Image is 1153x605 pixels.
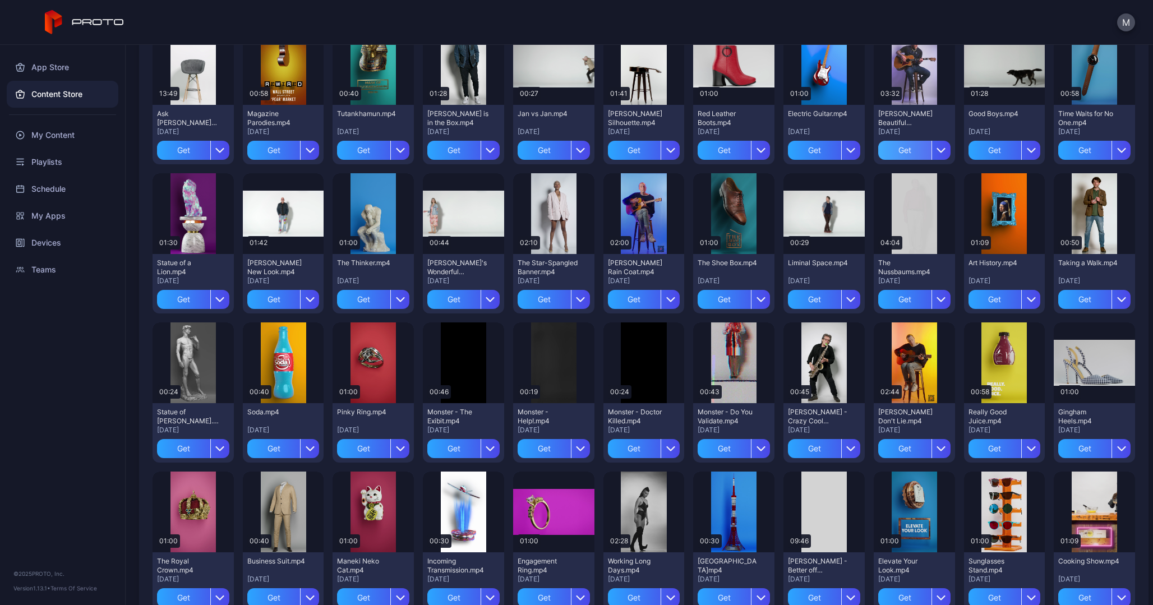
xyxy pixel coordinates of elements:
div: The Thinker.mp4 [337,258,399,267]
div: Really Good Juice.mp4 [968,408,1030,426]
div: Magazine Parodies.mp4 [247,109,309,127]
div: Monster - Do You Validate.mp4 [698,408,759,426]
div: Get [968,141,1022,160]
a: Teams [7,256,118,283]
div: Pinky Ring.mp4 [337,408,399,417]
div: Ask Tim Draper Anything.mp4 [157,109,219,127]
div: Get [1058,290,1112,309]
button: Get [698,141,770,160]
div: [DATE] [337,276,409,285]
div: Get [518,439,571,458]
button: Get [157,439,229,458]
div: Get [698,141,751,160]
a: Content Store [7,81,118,108]
div: Get [698,290,751,309]
a: Devices [7,229,118,256]
div: Working Long Days.mp4 [608,557,670,575]
div: © 2025 PROTO, Inc. [13,569,112,578]
div: [DATE] [247,426,320,435]
div: Get [968,290,1022,309]
div: [DATE] [247,276,320,285]
div: Statue of a Lion.mp4 [157,258,219,276]
div: Gingham Heels.mp4 [1058,408,1120,426]
div: App Store [7,54,118,81]
div: [DATE] [247,575,320,584]
div: Howie Mandel is in the Box.mp4 [427,109,489,127]
div: Get [157,141,210,160]
div: [DATE] [1058,127,1131,136]
div: [DATE] [698,276,770,285]
div: [DATE] [1058,426,1131,435]
div: Get [878,141,931,160]
button: Get [878,290,951,309]
a: Schedule [7,176,118,202]
div: Electric Guitar.mp4 [788,109,850,118]
a: My Apps [7,202,118,229]
div: [DATE] [337,575,409,584]
div: Jan vs Jan.mp4 [518,109,579,118]
div: Get [427,290,481,309]
div: Get [788,439,841,458]
div: Incoming Transmission.mp4 [427,557,489,575]
div: The Royal Crown.mp4 [157,557,219,575]
div: Taking a Walk.mp4 [1058,258,1120,267]
button: Get [518,290,590,309]
div: Get [608,290,661,309]
div: [DATE] [878,276,951,285]
div: Get [427,439,481,458]
div: Cooking Show.mp4 [1058,557,1120,566]
div: Get [878,439,931,458]
button: Get [247,290,320,309]
button: Get [157,141,229,160]
div: [DATE] [878,127,951,136]
div: [DATE] [968,276,1041,285]
div: Elevate Your Look.mp4 [878,557,940,575]
div: Liminal Space.mp4 [788,258,850,267]
div: [DATE] [518,127,590,136]
div: [DATE] [968,575,1041,584]
span: Version 1.13.1 • [13,585,50,592]
div: [DATE] [157,575,229,584]
button: Get [1058,439,1131,458]
div: Billy Morrison's Silhouette.mp4 [608,109,670,127]
div: Time Waits for No One.mp4 [1058,109,1120,127]
div: [DATE] [608,575,680,584]
button: Get [878,141,951,160]
div: Get [247,439,301,458]
div: [DATE] [518,426,590,435]
button: Get [247,141,320,160]
div: Diane Franklin - Better off Dead.mp4 [788,557,850,575]
div: [DATE] [1058,575,1131,584]
div: Monster - The Exibit.mp4 [427,408,489,426]
div: [DATE] [698,127,770,136]
div: Engagement Ring.mp4 [518,557,579,575]
button: Get [337,141,409,160]
button: Get [337,290,409,309]
div: Get [1058,141,1112,160]
div: Get [788,141,841,160]
button: Get [608,141,680,160]
div: [DATE] [968,127,1041,136]
div: [DATE] [788,575,860,584]
button: Get [518,141,590,160]
div: Meghan's Wonderful Wardrobe.mp4 [427,258,489,276]
div: Get [247,290,301,309]
button: M [1117,13,1135,31]
div: [DATE] [427,575,500,584]
div: [DATE] [157,276,229,285]
button: Get [337,439,409,458]
div: [DATE] [427,127,500,136]
div: Tokyo Tower.mp4 [698,557,759,575]
div: Get [788,290,841,309]
button: Get [698,290,770,309]
div: Playlists [7,149,118,176]
div: [DATE] [788,276,860,285]
div: [DATE] [878,575,951,584]
div: [DATE] [247,127,320,136]
div: The Shoe Box.mp4 [698,258,759,267]
button: Get [608,290,680,309]
div: [DATE] [968,426,1041,435]
button: Get [157,290,229,309]
button: Get [878,439,951,458]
